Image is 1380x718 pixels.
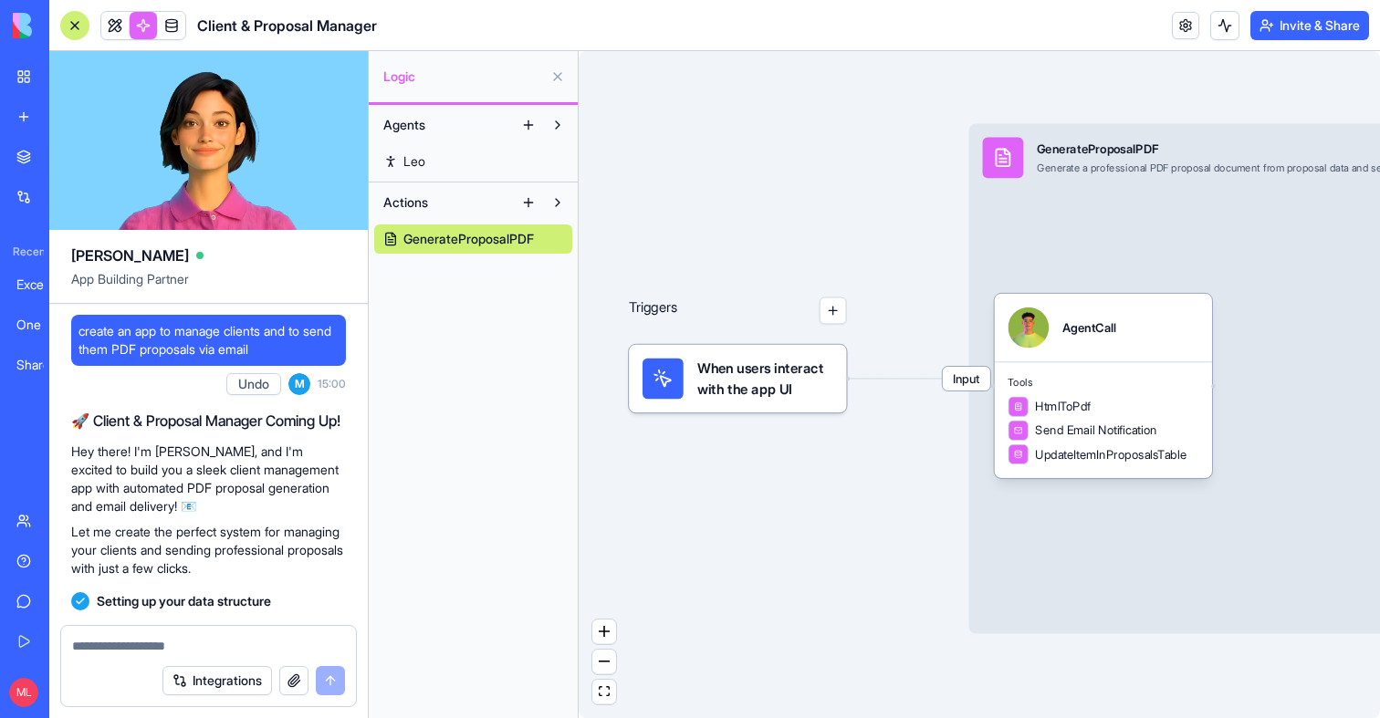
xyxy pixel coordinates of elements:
p: Triggers [629,297,677,325]
span: App Building Partner [71,270,346,303]
span: Leo [403,152,425,171]
a: One Drive [5,307,78,343]
span: HtmlToPdf [1035,398,1091,415]
p: Hey there! I'm [PERSON_NAME], and I'm excited to build you a sleek client management app with aut... [71,442,346,515]
div: AgentCall [1062,319,1116,337]
span: M [288,373,310,395]
button: Undo [226,373,281,395]
div: Excel [16,276,68,294]
a: Share Point [5,347,78,383]
span: GenerateProposalPDF [403,230,534,248]
span: Setting up your data structure [97,592,271,610]
span: 15:00 [318,377,346,391]
span: Logic [383,68,543,86]
span: create an app to manage clients and to send them PDF proposals via email [78,322,339,359]
span: Send Email Notification [1035,422,1156,440]
button: Integrations [162,666,272,695]
span: ML [9,678,38,707]
span: Input [943,367,990,390]
button: Agents [374,110,514,140]
p: Let me create the perfect system for managing your clients and sending professional proposals wit... [71,523,346,578]
div: Share Point [16,356,68,374]
div: One Drive [16,316,68,334]
div: Triggers [629,243,846,412]
span: Actions [383,193,428,212]
h2: 🚀 Client & Proposal Manager Coming Up! [71,410,346,432]
img: logo [13,13,126,38]
span: Recent [5,245,44,259]
span: UpdateItemInProposalsTable [1035,446,1187,463]
button: zoom out [592,650,616,674]
div: AgentCallToolsHtmlToPdfSend Email NotificationUpdateItemInProposalsTable [995,294,1212,478]
div: When users interact with the app UI [629,345,846,413]
button: Actions [374,188,514,217]
span: Agents [383,116,425,134]
button: zoom in [592,619,616,644]
button: fit view [592,680,616,704]
a: GenerateProposalPDF [374,224,572,254]
button: Invite & Share [1250,11,1369,40]
span: Tools [1008,376,1198,390]
span: [PERSON_NAME] [71,245,189,266]
a: Leo [374,147,572,176]
span: When users interact with the app UI [697,359,833,400]
span: Client & Proposal Manager [197,15,377,36]
a: Excel [5,266,78,303]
